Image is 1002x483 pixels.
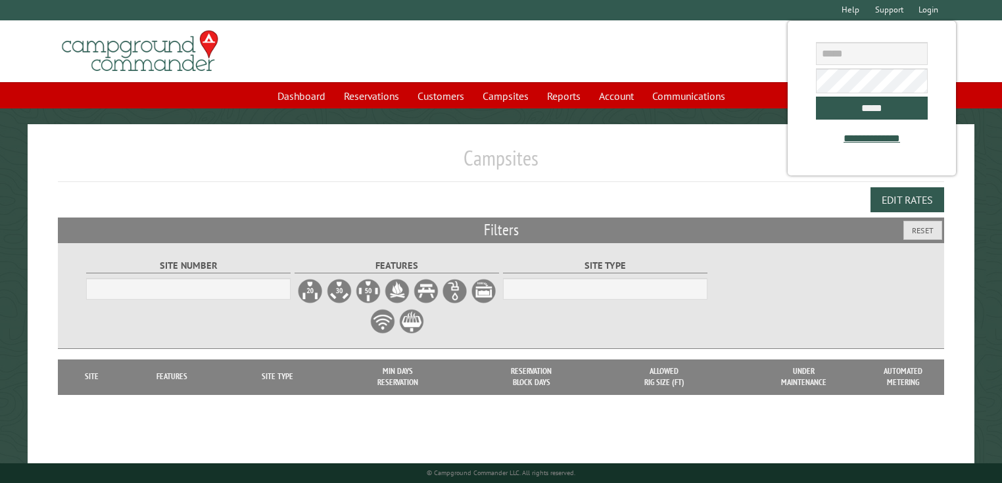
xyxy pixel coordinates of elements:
[644,83,733,108] a: Communications
[331,359,464,394] th: Min Days Reservation
[86,258,291,273] label: Site Number
[410,83,472,108] a: Customers
[224,359,331,394] th: Site Type
[58,145,945,181] h1: Campsites
[475,83,537,108] a: Campsites
[58,26,222,77] img: Campground Commander
[503,258,707,273] label: Site Type
[903,221,942,240] button: Reset
[58,218,945,242] h2: Filters
[539,83,588,108] a: Reports
[471,278,497,304] label: Sewer Hookup
[398,308,425,334] label: Grill
[413,278,439,304] label: Picnic Table
[591,83,642,108] a: Account
[295,258,499,273] label: Features
[465,359,598,394] th: Reservation Block Days
[427,469,575,477] small: © Campground Commander LLC. All rights reserved.
[370,308,396,334] label: WiFi Service
[119,359,224,394] th: Features
[297,278,323,304] label: 20A Electrical Hookup
[877,359,930,394] th: Automated metering
[871,187,944,212] button: Edit Rates
[442,278,468,304] label: Water Hookup
[64,359,120,394] th: Site
[598,359,730,394] th: Allowed Rig Size (ft)
[270,83,333,108] a: Dashboard
[355,278,381,304] label: 50A Electrical Hookup
[730,359,877,394] th: Under Maintenance
[384,278,410,304] label: Firepit
[326,278,352,304] label: 30A Electrical Hookup
[336,83,407,108] a: Reservations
